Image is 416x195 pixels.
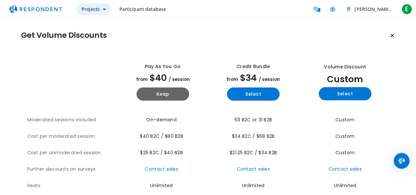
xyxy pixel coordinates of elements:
[119,6,166,12] span: Participant database
[240,72,257,84] span: $34
[227,87,280,101] button: Select yearly basic plan
[82,6,100,12] span: Projects
[145,63,181,70] div: Pay as you go
[27,178,118,194] th: Seats
[236,63,270,70] div: Credit Bundle
[27,161,118,178] th: Further discounts on surveys
[145,166,178,172] a: Contact sales
[21,31,107,40] h1: Get Volume Discounts
[335,149,355,156] span: Custom
[140,149,183,156] span: $25 B2C / $40 B2B
[259,76,280,83] span: / session
[169,76,190,83] span: / session
[114,3,171,15] a: Participant database
[334,182,356,189] span: Unlimited
[386,29,399,42] button: Keep current plan
[328,166,361,172] a: Contact sales
[150,72,167,84] span: $40
[27,112,118,128] th: Moderated sessions included
[402,4,412,14] span: E
[394,153,409,169] div: Open Intercom Messenger
[335,133,355,139] span: Custom
[355,6,406,12] span: [PERSON_NAME] Team
[27,145,118,161] th: Cost per unmoderated session
[146,116,176,123] span: On-demand
[136,87,189,101] button: Keep current yearly payg plan
[234,116,272,123] span: 63 B2C or 31 B2B
[242,182,264,189] span: Unlimited
[324,63,366,70] div: Volume Discount
[230,149,277,156] span: $21.25 B2C / $34 B2B
[310,3,323,16] a: Message participants
[76,3,111,15] button: Projects
[136,76,148,83] span: from
[140,133,183,139] span: $40 B2C / $80 B2B
[400,3,413,15] button: E
[232,133,275,139] span: $34 B2C / $68 B2B
[227,76,238,83] span: from
[319,87,371,100] button: Select yearly custom_static plan
[342,3,398,15] button: Edward Mungai Team
[327,73,363,85] span: Custom
[27,128,118,145] th: Cost per moderated session
[335,116,355,123] span: Custom
[150,182,173,189] span: Unlimited
[326,3,339,16] a: Help and support
[5,3,66,15] img: respondent-logo.png
[236,166,270,172] a: Contact sales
